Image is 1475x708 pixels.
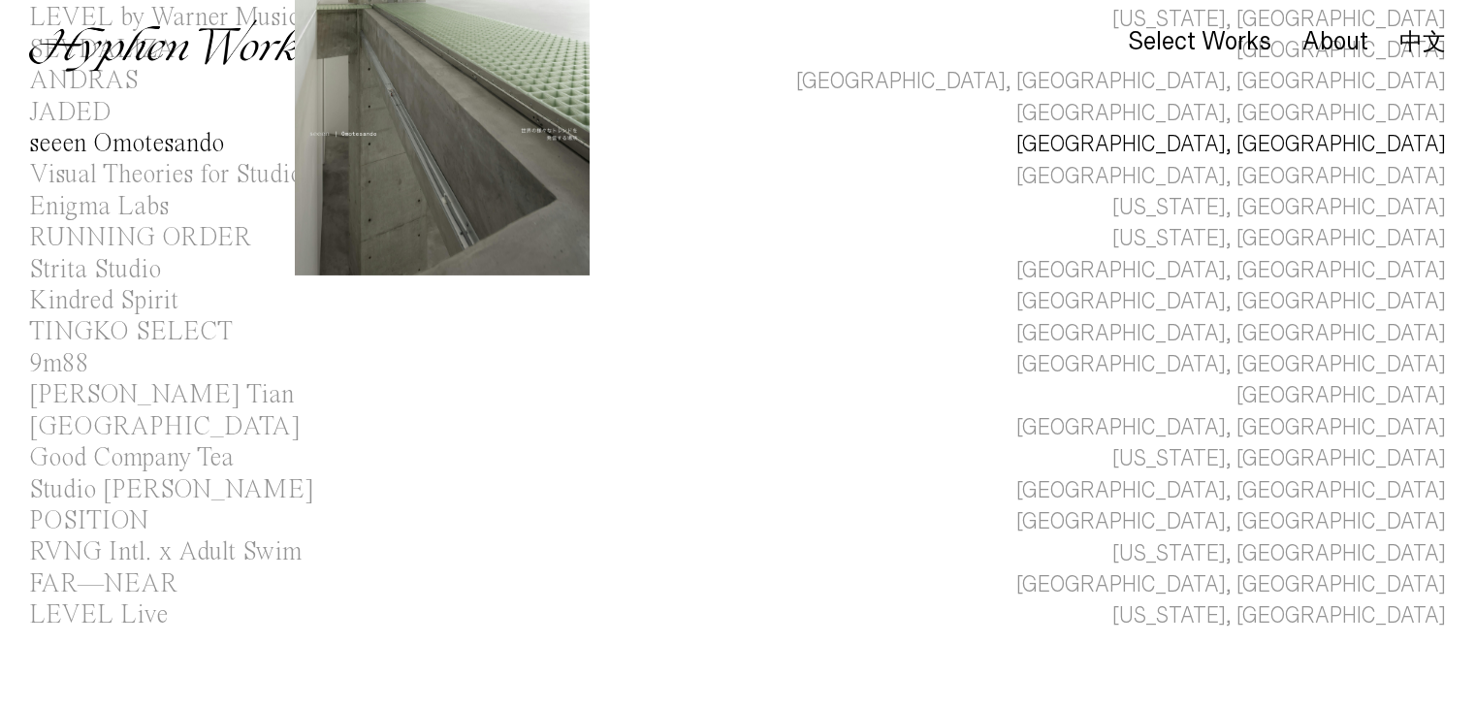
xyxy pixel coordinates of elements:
[1016,412,1446,443] div: [GEOGRAPHIC_DATA], [GEOGRAPHIC_DATA]
[29,19,315,72] img: Hyphen Works
[29,539,302,565] div: RVNG Intl. x Adult Swim
[1112,538,1446,569] div: [US_STATE], [GEOGRAPHIC_DATA]
[1016,129,1446,160] div: [GEOGRAPHIC_DATA], [GEOGRAPHIC_DATA]
[1112,443,1446,474] div: [US_STATE], [GEOGRAPHIC_DATA]
[29,225,251,251] div: RUNNING ORDER
[1399,31,1446,52] a: 中文
[1016,255,1446,286] div: [GEOGRAPHIC_DATA], [GEOGRAPHIC_DATA]
[29,288,178,314] div: Kindred Spirit
[29,445,234,471] div: Good Company Tea
[29,602,168,628] div: LEVEL Live
[1016,318,1446,349] div: [GEOGRAPHIC_DATA], [GEOGRAPHIC_DATA]
[1016,569,1446,600] div: [GEOGRAPHIC_DATA], [GEOGRAPHIC_DATA]
[29,257,161,283] div: Strita Studio
[1112,223,1446,254] div: [US_STATE], [GEOGRAPHIC_DATA]
[1016,506,1446,537] div: [GEOGRAPHIC_DATA], [GEOGRAPHIC_DATA]
[1016,161,1446,192] div: [GEOGRAPHIC_DATA], [GEOGRAPHIC_DATA]
[1302,32,1368,53] a: About
[29,571,177,597] div: FAR—NEAR
[1112,600,1446,631] div: [US_STATE], [GEOGRAPHIC_DATA]
[29,194,169,220] div: Enigma Labs
[29,319,233,345] div: TINGKO SELECT
[1302,28,1368,55] div: About
[1016,349,1446,380] div: [GEOGRAPHIC_DATA], [GEOGRAPHIC_DATA]
[1016,286,1446,317] div: [GEOGRAPHIC_DATA], [GEOGRAPHIC_DATA]
[1016,475,1446,506] div: [GEOGRAPHIC_DATA], [GEOGRAPHIC_DATA]
[1112,192,1446,223] div: [US_STATE], [GEOGRAPHIC_DATA]
[1128,28,1271,55] div: Select Works
[29,131,224,157] div: seeen Omotesando
[29,162,521,188] div: Visual Theories for Studio [PERSON_NAME]
[29,477,314,503] div: Studio [PERSON_NAME]
[1236,380,1446,411] div: [GEOGRAPHIC_DATA]
[29,414,301,440] div: [GEOGRAPHIC_DATA]
[1016,98,1446,129] div: [GEOGRAPHIC_DATA], [GEOGRAPHIC_DATA]
[29,351,89,377] div: 9m88
[29,382,294,408] div: [PERSON_NAME] Tian
[29,100,112,126] div: JADED
[1128,32,1271,53] a: Select Works
[29,508,148,534] div: POSITION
